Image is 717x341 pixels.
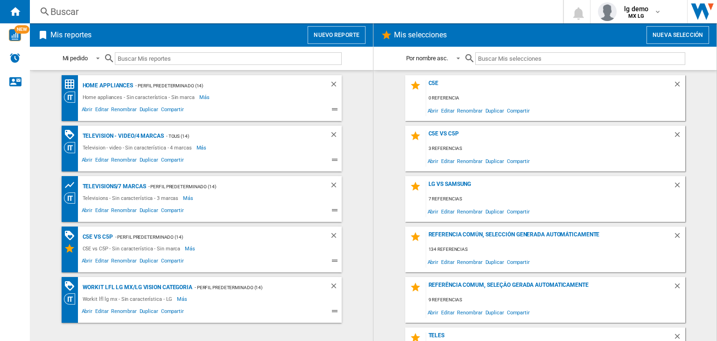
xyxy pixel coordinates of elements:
[80,181,146,192] div: Televisions/7 marcas
[506,104,531,117] span: Compartir
[484,205,506,218] span: Duplicar
[506,205,531,218] span: Compartir
[440,155,456,167] span: Editar
[673,282,685,294] div: Borrar
[426,92,685,104] div: 0 referencia
[426,282,673,294] div: Referência comum, seleção gerada automaticamente
[64,243,80,254] div: Mis Selecciones
[330,130,342,142] div: Borrar
[624,4,648,14] span: lg demo
[9,29,21,41] img: wise-card.svg
[426,244,685,256] div: 134 referencias
[113,231,311,243] div: - Perfil predeterminado (14)
[14,25,29,34] span: NEW
[94,256,110,268] span: Editar
[456,155,484,167] span: Renombrar
[406,55,449,62] div: Por nombre asc.
[80,80,134,92] div: Home appliances
[138,156,160,167] span: Duplicar
[80,206,94,217] span: Abrir
[164,130,311,142] div: - TOUS (14)
[392,26,449,44] h2: Mis selecciones
[133,80,310,92] div: - Perfil predeterminado (14)
[440,306,456,319] span: Editar
[484,256,506,268] span: Duplicar
[110,256,138,268] span: Renombrar
[80,293,177,305] div: Workit lfl lg mx - Sin característica - LG
[183,192,195,204] span: Más
[138,105,160,116] span: Duplicar
[94,307,110,318] span: Editar
[64,192,80,204] div: Visión Categoría
[80,307,94,318] span: Abrir
[456,256,484,268] span: Renombrar
[80,142,197,153] div: Television - video - Sin característica - 4 marcas
[484,155,506,167] span: Duplicar
[64,92,80,103] div: Visión Categoría
[426,80,673,92] div: C5E
[199,92,211,103] span: Más
[426,104,440,117] span: Abrir
[426,294,685,306] div: 9 referencias
[138,307,160,318] span: Duplicar
[64,230,80,242] div: Matriz de PROMOCIONES
[80,130,164,142] div: Television - video/4 marcas
[64,78,80,90] div: Matriz de precios
[628,13,645,19] b: MX LG
[80,231,113,243] div: C5E vs C5P
[177,293,189,305] span: Más
[506,256,531,268] span: Compartir
[426,143,685,155] div: 3 referencias
[94,156,110,167] span: Editar
[426,231,673,244] div: Referencia común, selección generada automáticamente
[330,80,342,92] div: Borrar
[440,104,456,117] span: Editar
[456,205,484,218] span: Renombrar
[160,307,185,318] span: Compartir
[506,155,531,167] span: Compartir
[138,206,160,217] span: Duplicar
[330,282,342,293] div: Borrar
[426,155,440,167] span: Abrir
[440,256,456,268] span: Editar
[50,5,539,18] div: Buscar
[185,243,197,254] span: Más
[80,92,199,103] div: Home appliances - Sin característica - Sin marca
[330,231,342,243] div: Borrar
[426,130,673,143] div: C5E vs C5P
[49,26,93,44] h2: Mis reportes
[9,52,21,64] img: alerts-logo.svg
[673,231,685,244] div: Borrar
[160,156,185,167] span: Compartir
[80,192,183,204] div: Televisions - Sin característica - 3 marcas
[673,181,685,193] div: Borrar
[94,206,110,217] span: Editar
[110,105,138,116] span: Renombrar
[673,130,685,143] div: Borrar
[138,256,160,268] span: Duplicar
[64,129,80,141] div: Matriz de PROMOCIONES
[647,26,709,44] button: Nueva selección
[64,293,80,305] div: Visión Categoría
[146,181,311,192] div: - Perfil predeterminado (14)
[160,105,185,116] span: Compartir
[426,181,673,193] div: LG vs Samsung
[64,280,80,292] div: Matriz de PROMOCIONES
[110,156,138,167] span: Renombrar
[94,105,110,116] span: Editar
[80,156,94,167] span: Abrir
[115,52,342,65] input: Buscar Mis reportes
[440,205,456,218] span: Editar
[475,52,685,65] input: Buscar Mis selecciones
[80,105,94,116] span: Abrir
[80,282,192,293] div: Workit lfl lg mx/LG vision categoria
[64,142,80,153] div: Visión Categoría
[110,307,138,318] span: Renombrar
[192,282,311,293] div: - Perfil predeterminado (14)
[506,306,531,319] span: Compartir
[160,256,185,268] span: Compartir
[197,142,208,153] span: Más
[80,256,94,268] span: Abrir
[426,256,440,268] span: Abrir
[308,26,366,44] button: Nuevo reporte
